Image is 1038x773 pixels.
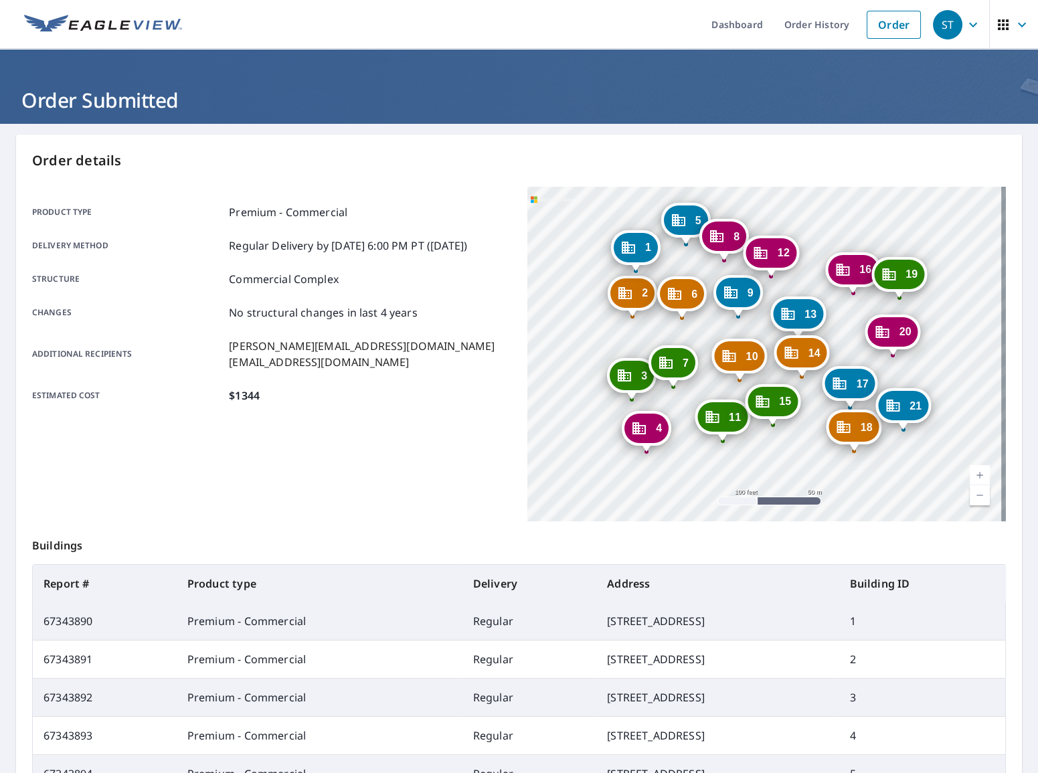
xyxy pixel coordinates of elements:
td: Premium - Commercial [177,679,462,717]
span: 6 [691,289,697,299]
span: 9 [748,288,754,298]
span: 3 [641,371,647,381]
div: Dropped pin, building 18, Commercial property, 5501 Forest Haven Cir Tampa, FL 33615 [827,410,882,451]
td: [STREET_ADDRESS] [596,679,839,717]
div: Dropped pin, building 13, Commercial property, 5625 Forest Haven Cir Tampa, FL 33615 [770,296,826,338]
td: 67343891 [33,640,177,679]
p: [EMAIL_ADDRESS][DOMAIN_NAME] [229,354,495,370]
td: 4 [839,717,1005,755]
div: Dropped pin, building 12, Commercial property, 5619 Forest Haven Cir Tampa, FL 33615 [744,236,799,277]
p: Regular Delivery by [DATE] 6:00 PM PT ([DATE]) [229,238,467,254]
span: 19 [905,269,918,279]
span: 7 [683,358,689,368]
a: Current Level 18, Zoom In [970,465,990,485]
div: Dropped pin, building 15, Commercial property, 5502 Pine Forest Ct Tampa, FL 33615 [745,384,800,426]
p: Commercial Complex [229,271,339,287]
div: Dropped pin, building 5, Commercial property, 5613 Forest Haven Cir Tampa, FL 33615 [661,203,711,244]
p: Buildings [32,521,1006,564]
td: Regular [462,717,597,755]
td: 67343892 [33,679,177,717]
td: Premium - Commercial [177,640,462,679]
td: 2 [839,640,1005,679]
td: [STREET_ADDRESS] [596,717,839,755]
div: Dropped pin, building 9, Commercial property, 8301 Oak Forest Ct Tampa, FL 33615 [713,275,763,317]
span: 12 [778,248,790,258]
span: 18 [861,422,873,432]
span: 5 [695,216,701,226]
div: Dropped pin, building 4, Commercial property, 5525 Forest Haven Cir Tampa, FL 33615 [622,411,671,452]
p: Changes [32,305,224,321]
th: Building ID [839,565,1005,602]
span: 4 [656,423,662,433]
p: Premium - Commercial [229,204,347,220]
div: Dropped pin, building 6, Commercial property, 8305 Oak Forest Ct Tampa, FL 33615 [657,276,707,318]
div: Dropped pin, building 10, Commercial property, 8300 Oak Forest Ct Tampa, FL 33615 [712,339,768,380]
td: 3 [839,679,1005,717]
p: $1344 [229,388,260,404]
td: Premium - Commercial [177,602,462,640]
div: Dropped pin, building 20, Commercial property, 5602 Wood Forest Dr Tampa, FL 33615 [865,315,921,356]
div: Dropped pin, building 17, Commercial property, 5503 Pine Forest Ct Tampa, FL 33615 [823,366,878,408]
td: [STREET_ADDRESS] [596,640,839,679]
td: 67343890 [33,602,177,640]
p: Additional recipients [32,338,224,370]
a: Order [867,11,921,39]
div: Dropped pin, building 2, Commercial property, 5601 Forest Haven Cir Tampa, FL 33615 [608,276,657,317]
div: Dropped pin, building 7, Commercial property, 8308 Oak Forest Ct Tampa, FL 33615 [648,345,698,387]
p: No structural changes in last 4 years [229,305,418,321]
p: Estimated cost [32,388,224,404]
p: [PERSON_NAME][EMAIL_ADDRESS][DOMAIN_NAME] [229,338,495,354]
div: Dropped pin, building 3, Commercial property, 5527 Forest Haven Cir Tampa, FL 33615 [607,358,657,400]
td: Regular [462,602,597,640]
span: 20 [899,327,912,337]
h1: Order Submitted [16,86,1022,114]
span: 21 [910,401,922,411]
div: Dropped pin, building 1, Commercial property, 5605 Forest Haven Cir Tampa, FL 33615 [611,230,661,272]
span: 10 [746,351,758,361]
div: Dropped pin, building 19, Commercial property, 5635 Forest Haven Cir Tampa, FL 33615 [871,257,927,298]
a: Current Level 18, Zoom Out [970,485,990,505]
th: Product type [177,565,462,602]
div: ST [933,10,962,39]
p: Structure [32,271,224,287]
td: Regular [462,640,597,679]
div: Dropped pin, building 11, Commercial property, 5515 Forest Haven Cir Tampa, FL 33615 [695,400,750,441]
p: Product type [32,204,224,220]
p: Order details [32,151,1006,171]
span: 13 [804,309,816,319]
td: 1 [839,602,1005,640]
div: Dropped pin, building 8, Commercial property, 5617 Forest Haven Cir Tampa, FL 33615 [699,219,749,260]
th: Address [596,565,839,602]
td: Premium - Commercial [177,717,462,755]
span: 17 [857,379,869,389]
th: Report # [33,565,177,602]
td: [STREET_ADDRESS] [596,602,839,640]
td: Regular [462,679,597,717]
span: 2 [642,288,648,298]
span: 16 [859,264,871,274]
div: Dropped pin, building 14, Commercial property, 5508 Pine Forest Ct Tampa, FL 33615 [774,335,830,377]
span: 14 [808,348,820,358]
span: 11 [729,412,741,422]
div: Dropped pin, building 21, Commercial property, 5512 Wood Forest Dr Tampa, FL 33615 [875,388,931,430]
img: EV Logo [24,15,182,35]
span: 8 [733,232,740,242]
span: 15 [779,396,791,406]
th: Delivery [462,565,597,602]
div: Dropped pin, building 16, Commercial property, 5633 Forest Haven Cir Tampa, FL 33615 [825,252,881,294]
span: 1 [645,242,651,252]
td: 67343893 [33,717,177,755]
p: Delivery method [32,238,224,254]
